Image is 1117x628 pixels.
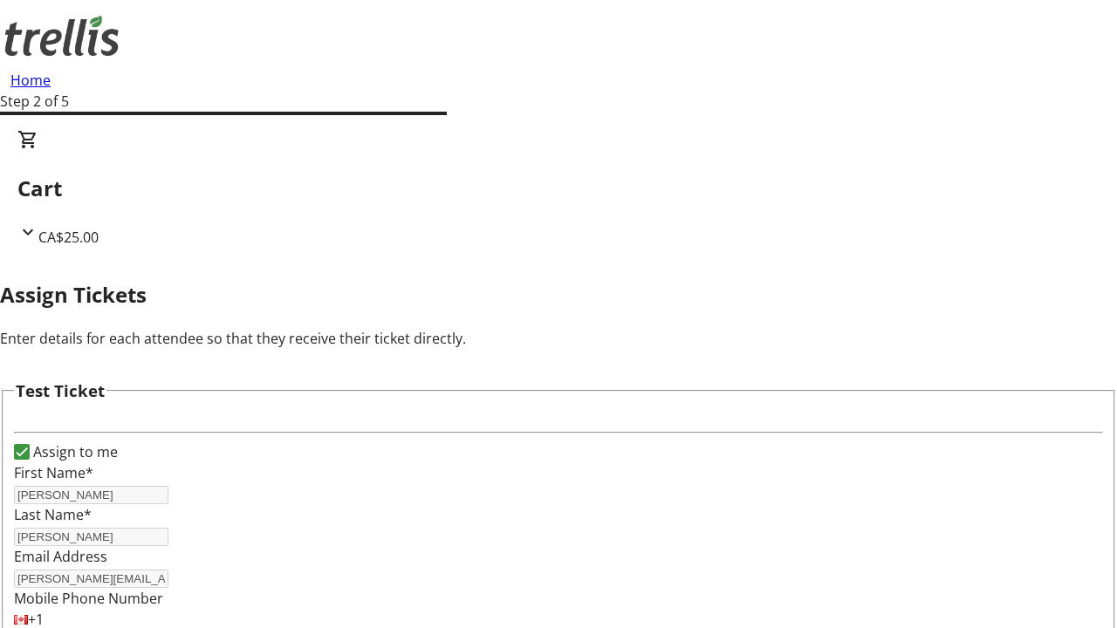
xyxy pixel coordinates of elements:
[16,379,105,403] h3: Test Ticket
[14,589,163,608] label: Mobile Phone Number
[14,547,107,566] label: Email Address
[17,129,1100,248] div: CartCA$25.00
[14,463,93,482] label: First Name*
[38,228,99,247] span: CA$25.00
[17,173,1100,204] h2: Cart
[14,505,92,524] label: Last Name*
[30,441,118,462] label: Assign to me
